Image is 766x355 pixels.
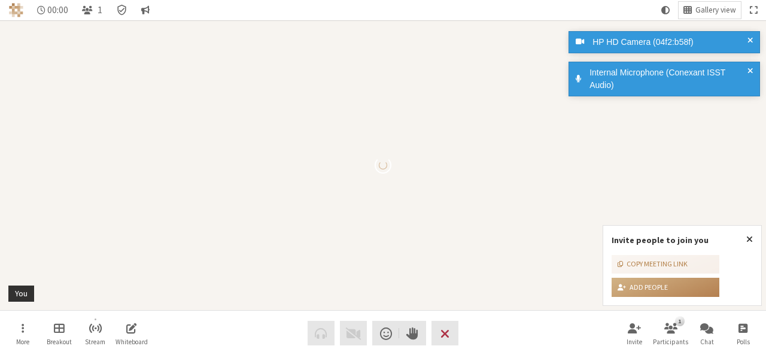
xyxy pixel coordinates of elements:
[399,321,426,345] button: Raise hand
[612,235,709,245] label: Invite people to join you
[612,278,719,297] button: Add people
[42,317,76,350] button: Manage Breakout Rooms
[78,317,112,350] button: Start streaming
[745,2,762,19] button: Fullscreen
[431,321,458,345] button: End or leave meeting
[115,317,148,350] button: Open shared whiteboard
[588,36,752,48] div: HP HD Camera (04f2:b58f)
[695,6,736,15] span: Gallery view
[656,2,674,19] button: Using system theme
[618,317,651,350] button: Invite participants (Alt+I)
[653,338,688,345] span: Participants
[618,259,688,269] div: Copy meeting link
[679,2,741,19] button: Change layout
[700,338,714,345] span: Chat
[47,5,68,15] span: 00:00
[11,287,32,300] div: You
[654,317,688,350] button: Open participant list
[690,317,724,350] button: Open chat
[738,226,761,253] button: Close popover
[16,338,29,345] span: More
[6,317,39,350] button: Open menu
[372,321,399,345] button: Send a reaction
[77,2,107,19] button: Open participant list
[308,321,335,345] button: Audio problem - check your Internet connection or call by phone
[136,2,154,19] button: Conversation
[627,338,642,345] span: Invite
[737,338,750,345] span: Polls
[111,2,132,19] div: Meeting details Encryption enabled
[340,321,367,345] button: Video
[32,2,74,19] div: Timer
[612,255,719,274] button: Copy meeting link
[727,317,760,350] button: Open poll
[9,3,23,17] img: Iotum
[585,66,752,92] div: Internal Microphone (Conexant ISST Audio)
[85,338,105,345] span: Stream
[98,5,102,15] span: 1
[115,338,148,345] span: Whiteboard
[47,338,72,345] span: Breakout
[675,316,684,326] div: 1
